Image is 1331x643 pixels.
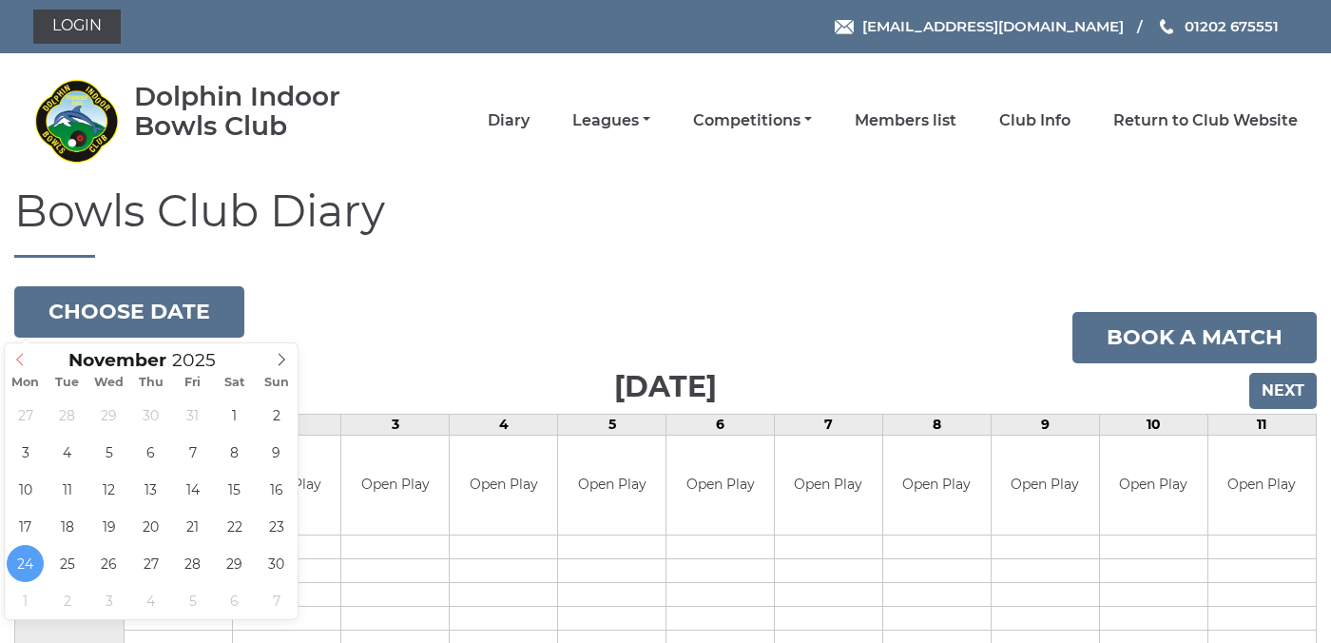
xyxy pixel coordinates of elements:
span: December 6, 2025 [216,582,253,619]
span: November 17, 2025 [7,508,44,545]
span: November 16, 2025 [258,471,295,508]
span: November 11, 2025 [48,471,86,508]
span: [EMAIL_ADDRESS][DOMAIN_NAME] [862,17,1124,35]
span: October 29, 2025 [90,397,127,434]
span: Fri [172,377,214,389]
img: Phone us [1160,19,1173,34]
span: November 23, 2025 [258,508,295,545]
a: Diary [488,110,530,131]
span: 01202 675551 [1185,17,1279,35]
img: Dolphin Indoor Bowls Club [33,78,119,164]
span: November 27, 2025 [132,545,169,582]
span: November 12, 2025 [90,471,127,508]
span: November 7, 2025 [174,434,211,471]
span: December 3, 2025 [90,582,127,619]
input: Scroll to increment [166,349,241,371]
span: November 5, 2025 [90,434,127,471]
span: November 8, 2025 [216,434,253,471]
span: November 9, 2025 [258,434,295,471]
td: Open Play [666,436,774,536]
span: November 13, 2025 [132,471,169,508]
span: November 28, 2025 [174,545,211,582]
a: Leagues [572,110,650,131]
span: November 30, 2025 [258,545,295,582]
td: Open Play [992,436,1099,536]
span: Sun [256,377,298,389]
a: Email [EMAIL_ADDRESS][DOMAIN_NAME] [835,15,1124,37]
a: Book a match [1072,312,1317,363]
span: October 31, 2025 [174,397,211,434]
a: Login [33,10,121,44]
span: November 6, 2025 [132,434,169,471]
a: Phone us 01202 675551 [1157,15,1279,37]
span: October 27, 2025 [7,397,44,434]
td: Open Play [450,436,557,536]
span: November 2, 2025 [258,397,295,434]
img: Email [835,20,854,34]
td: 8 [882,414,991,435]
span: Wed [88,377,130,389]
span: December 5, 2025 [174,582,211,619]
span: November 21, 2025 [174,508,211,545]
button: Choose date [14,286,244,338]
td: 6 [666,414,775,435]
span: November 10, 2025 [7,471,44,508]
div: Dolphin Indoor Bowls Club [134,82,395,141]
span: Thu [130,377,172,389]
span: November 29, 2025 [216,545,253,582]
a: Competitions [693,110,812,131]
span: Tue [47,377,88,389]
span: November 18, 2025 [48,508,86,545]
td: 5 [558,414,666,435]
td: 4 [450,414,558,435]
span: November 25, 2025 [48,545,86,582]
a: Return to Club Website [1113,110,1298,131]
span: November 4, 2025 [48,434,86,471]
td: 9 [991,414,1099,435]
span: December 2, 2025 [48,582,86,619]
span: November 24, 2025 [7,545,44,582]
span: November 15, 2025 [216,471,253,508]
td: 10 [1099,414,1207,435]
span: Sat [214,377,256,389]
span: November 20, 2025 [132,508,169,545]
span: November 3, 2025 [7,434,44,471]
span: Mon [5,377,47,389]
span: October 30, 2025 [132,397,169,434]
td: Open Play [775,436,882,536]
td: Open Play [341,436,449,536]
td: Open Play [1208,436,1316,536]
td: 3 [341,414,450,435]
a: Members list [855,110,956,131]
span: December 4, 2025 [132,582,169,619]
input: Next [1249,373,1317,409]
h1: Bowls Club Diary [14,187,1317,258]
td: Open Play [1100,436,1207,536]
span: November 1, 2025 [216,397,253,434]
span: December 1, 2025 [7,582,44,619]
td: 11 [1207,414,1316,435]
span: November 19, 2025 [90,508,127,545]
span: November 26, 2025 [90,545,127,582]
span: November 14, 2025 [174,471,211,508]
td: Open Play [883,436,991,536]
a: Club Info [999,110,1071,131]
td: 7 [775,414,883,435]
span: November 22, 2025 [216,508,253,545]
span: December 7, 2025 [258,582,295,619]
span: Scroll to increment [68,352,166,370]
td: Open Play [558,436,665,536]
span: October 28, 2025 [48,397,86,434]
